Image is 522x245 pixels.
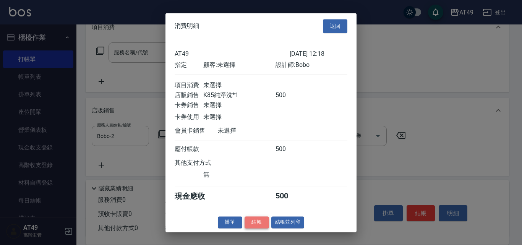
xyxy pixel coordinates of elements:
button: 返回 [323,19,347,33]
div: 現金應收 [175,191,218,201]
div: AT49 [175,50,290,57]
span: 消費明細 [175,22,199,30]
button: 掛單 [218,216,242,228]
div: K85純淨洗*1 [203,91,275,99]
div: 未選擇 [203,81,275,89]
div: 未選擇 [203,113,275,121]
div: 卡券銷售 [175,101,203,109]
div: 未選擇 [203,101,275,109]
div: 指定 [175,61,203,69]
div: 設計師: Bobo [276,61,347,69]
div: 其他支付方式 [175,159,232,167]
div: 顧客: 未選擇 [203,61,275,69]
div: 卡券使用 [175,113,203,121]
button: 結帳 [245,216,269,228]
div: [DATE] 12:18 [290,50,347,57]
div: 未選擇 [218,127,290,135]
div: 500 [276,191,304,201]
div: 500 [276,91,304,99]
div: 應付帳款 [175,145,203,153]
div: 無 [203,171,275,179]
div: 500 [276,145,304,153]
div: 項目消費 [175,81,203,89]
button: 結帳並列印 [271,216,305,228]
div: 會員卡銷售 [175,127,218,135]
div: 店販銷售 [175,91,203,99]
